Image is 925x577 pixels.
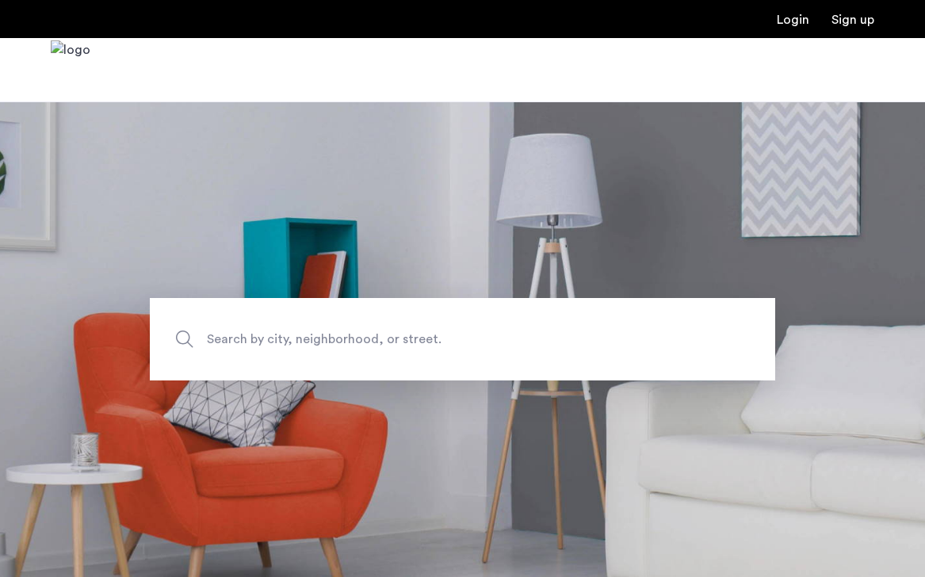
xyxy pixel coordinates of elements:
[207,329,644,350] span: Search by city, neighborhood, or street.
[51,40,90,100] img: logo
[51,40,90,100] a: Cazamio Logo
[150,298,775,380] input: Apartment Search
[777,13,809,26] a: Login
[831,13,874,26] a: Registration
